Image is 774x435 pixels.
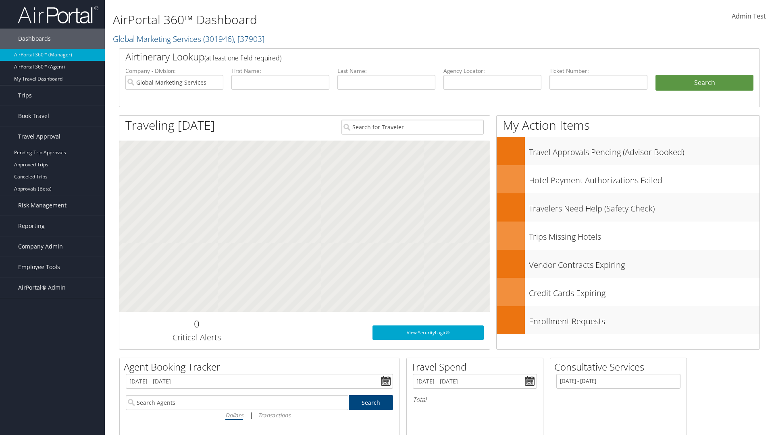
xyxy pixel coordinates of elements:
[497,250,759,278] a: Vendor Contracts Expiring
[549,67,647,75] label: Ticket Number:
[529,171,759,186] h3: Hotel Payment Authorizations Failed
[529,255,759,271] h3: Vendor Contracts Expiring
[126,395,348,410] input: Search Agents
[126,410,393,420] div: |
[497,306,759,334] a: Enrollment Requests
[732,12,766,21] span: Admin Test
[529,312,759,327] h3: Enrollment Requests
[125,50,700,64] h2: Airtinerary Lookup
[341,120,484,135] input: Search for Traveler
[372,325,484,340] a: View SecurityLogic®
[497,278,759,306] a: Credit Cards Expiring
[18,257,60,277] span: Employee Tools
[497,137,759,165] a: Travel Approvals Pending (Advisor Booked)
[18,126,60,147] span: Travel Approval
[125,317,268,331] h2: 0
[497,193,759,222] a: Travelers Need Help (Safety Check)
[411,360,543,374] h2: Travel Spend
[443,67,541,75] label: Agency Locator:
[18,106,49,126] span: Book Travel
[258,411,290,419] i: Transactions
[225,411,243,419] i: Dollars
[231,67,329,75] label: First Name:
[413,395,537,404] h6: Total
[18,5,98,24] img: airportal-logo.png
[337,67,435,75] label: Last Name:
[554,360,687,374] h2: Consultative Services
[655,75,753,91] button: Search
[349,395,393,410] a: Search
[497,117,759,134] h1: My Action Items
[18,85,32,106] span: Trips
[113,33,264,44] a: Global Marketing Services
[234,33,264,44] span: , [ 37903 ]
[529,227,759,242] h3: Trips Missing Hotels
[732,4,766,29] a: Admin Test
[125,117,215,134] h1: Traveling [DATE]
[203,33,234,44] span: ( 301946 )
[497,222,759,250] a: Trips Missing Hotels
[497,165,759,193] a: Hotel Payment Authorizations Failed
[18,278,66,298] span: AirPortal® Admin
[18,29,51,49] span: Dashboards
[529,284,759,299] h3: Credit Cards Expiring
[204,54,281,62] span: (at least one field required)
[125,332,268,343] h3: Critical Alerts
[18,216,45,236] span: Reporting
[529,199,759,214] h3: Travelers Need Help (Safety Check)
[529,143,759,158] h3: Travel Approvals Pending (Advisor Booked)
[124,360,399,374] h2: Agent Booking Tracker
[18,236,63,257] span: Company Admin
[125,67,223,75] label: Company - Division:
[113,11,548,28] h1: AirPortal 360™ Dashboard
[18,195,67,215] span: Risk Management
